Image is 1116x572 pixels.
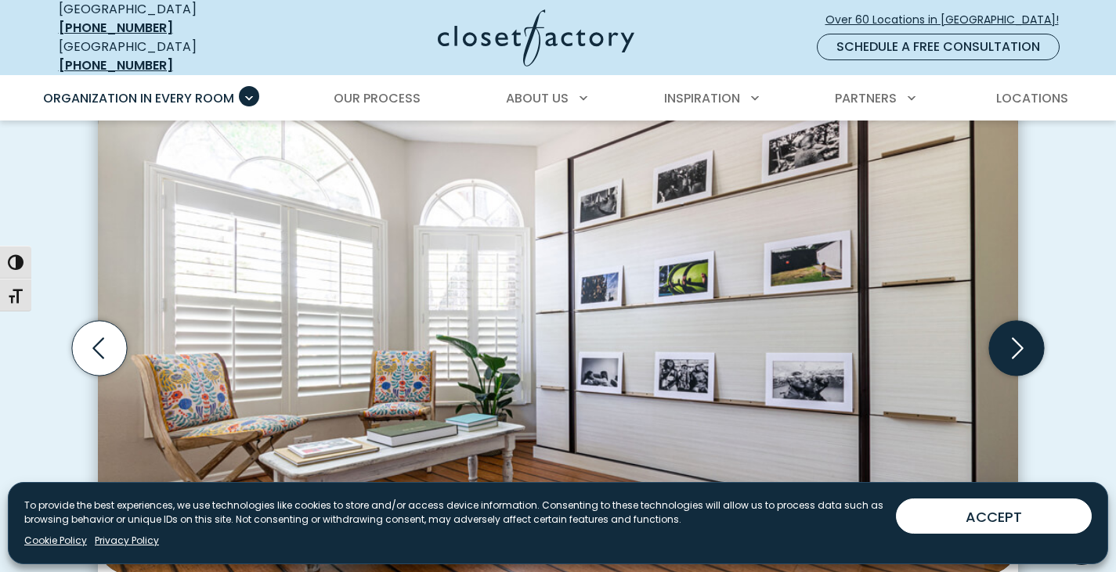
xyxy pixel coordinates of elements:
[59,19,173,37] a: [PHONE_NUMBER]
[506,89,569,107] span: About Us
[24,534,87,548] a: Cookie Policy
[32,77,1085,121] nav: Primary Menu
[438,9,634,67] img: Closet Factory Logo
[66,315,133,382] button: Previous slide
[664,89,740,107] span: Inspiration
[983,315,1050,382] button: Next slide
[334,89,421,107] span: Our Process
[59,38,286,75] div: [GEOGRAPHIC_DATA]
[896,498,1092,534] button: ACCEPT
[59,56,173,74] a: [PHONE_NUMBER]
[817,34,1060,60] a: Schedule a Free Consultation
[825,6,1072,34] a: Over 60 Locations in [GEOGRAPHIC_DATA]!
[825,12,1071,28] span: Over 60 Locations in [GEOGRAPHIC_DATA]!
[43,89,234,107] span: Organization in Every Room
[996,89,1068,107] span: Locations
[95,534,159,548] a: Privacy Policy
[835,89,897,107] span: Partners
[24,498,883,527] p: To provide the best experiences, we use technologies like cookies to store and/or access device i...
